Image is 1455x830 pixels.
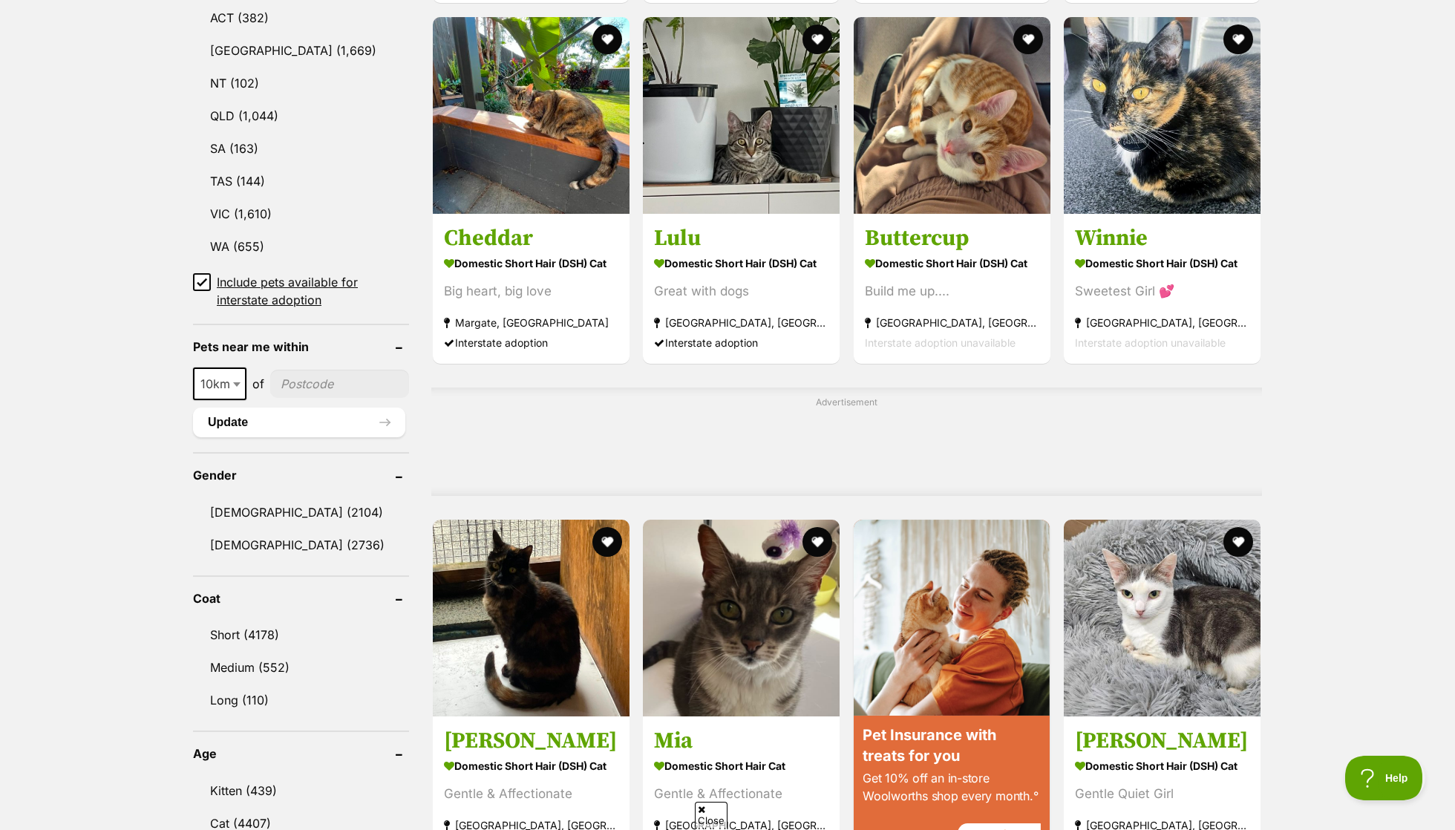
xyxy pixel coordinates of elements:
strong: Domestic Short Hair (DSH) Cat [444,252,618,274]
span: Include pets available for interstate adoption [217,273,409,309]
div: Gentle & Affectionate [654,783,828,803]
button: favourite [1223,527,1253,557]
h3: Cheddar [444,224,618,252]
a: Medium (552) [193,652,409,683]
button: favourite [1013,24,1042,54]
h3: [PERSON_NAME] [444,726,618,754]
img: Mabel - Domestic Short Hair (DSH) Cat [1064,520,1261,716]
button: favourite [802,527,832,557]
span: Interstate adoption unavailable [1075,336,1226,349]
a: [DEMOGRAPHIC_DATA] (2104) [193,497,409,528]
header: Gender [193,468,409,482]
h3: Winnie [1075,224,1249,252]
a: Buttercup Domestic Short Hair (DSH) Cat Build me up.... [GEOGRAPHIC_DATA], [GEOGRAPHIC_DATA] Inte... [854,213,1050,364]
a: Short (4178) [193,619,409,650]
h3: [PERSON_NAME] [1075,726,1249,754]
h3: Lulu [654,224,828,252]
a: Long (110) [193,684,409,716]
div: Gentle Quiet Girl [1075,783,1249,803]
h3: Mia [654,726,828,754]
strong: [GEOGRAPHIC_DATA], [GEOGRAPHIC_DATA] [1075,313,1249,333]
a: ACT (382) [193,2,409,33]
img: Cheddar - Domestic Short Hair (DSH) Cat [433,17,630,214]
img: Mia - Domestic Short Hair Cat [643,520,840,716]
a: Kitten (439) [193,775,409,806]
header: Pets near me within [193,340,409,353]
a: Winnie Domestic Short Hair (DSH) Cat Sweetest Girl 💕 [GEOGRAPHIC_DATA], [GEOGRAPHIC_DATA] Interst... [1064,213,1261,364]
input: postcode [270,370,409,398]
div: Sweetest Girl 💕 [1075,281,1249,301]
span: 10km [193,367,246,400]
div: Interstate adoption [444,333,618,353]
a: SA (163) [193,133,409,164]
span: Interstate adoption unavailable [865,336,1016,349]
button: favourite [1223,24,1253,54]
span: 10km [194,373,245,394]
span: of [252,375,264,393]
strong: Domestic Short Hair (DSH) Cat [654,252,828,274]
div: Gentle & Affectionate [444,783,618,803]
iframe: Help Scout Beacon - Open [1345,756,1425,800]
strong: Domestic Short Hair (DSH) Cat [1075,754,1249,776]
strong: Domestic Short Hair (DSH) Cat [444,754,618,776]
strong: [GEOGRAPHIC_DATA], [GEOGRAPHIC_DATA] [654,313,828,333]
strong: Domestic Short Hair (DSH) Cat [865,252,1039,274]
button: favourite [592,24,621,54]
header: Coat [193,592,409,605]
img: Lulu - Domestic Short Hair (DSH) Cat [643,17,840,214]
div: Interstate adoption [654,333,828,353]
a: WA (655) [193,231,409,262]
img: Zoe - Domestic Short Hair (DSH) Cat [433,520,630,716]
div: Big heart, big love [444,281,618,301]
h3: Buttercup [865,224,1039,252]
a: [GEOGRAPHIC_DATA] (1,669) [193,35,409,66]
a: QLD (1,044) [193,100,409,131]
strong: Domestic Short Hair (DSH) Cat [1075,252,1249,274]
a: Lulu Domestic Short Hair (DSH) Cat Great with dogs [GEOGRAPHIC_DATA], [GEOGRAPHIC_DATA] Interstat... [643,213,840,364]
img: Winnie - Domestic Short Hair (DSH) Cat [1064,17,1261,214]
strong: Domestic Short Hair Cat [654,754,828,776]
button: Update [193,408,405,437]
button: favourite [802,24,832,54]
strong: [GEOGRAPHIC_DATA], [GEOGRAPHIC_DATA] [865,313,1039,333]
a: VIC (1,610) [193,198,409,229]
header: Age [193,747,409,760]
strong: Margate, [GEOGRAPHIC_DATA] [444,313,618,333]
div: Build me up.... [865,281,1039,301]
div: Great with dogs [654,281,828,301]
a: Cheddar Domestic Short Hair (DSH) Cat Big heart, big love Margate, [GEOGRAPHIC_DATA] Interstate a... [433,213,630,364]
span: Close [695,802,727,828]
div: Advertisement [431,388,1262,496]
a: TAS (144) [193,166,409,197]
a: Include pets available for interstate adoption [193,273,409,309]
img: Buttercup - Domestic Short Hair (DSH) Cat [854,17,1050,214]
a: [DEMOGRAPHIC_DATA] (2736) [193,529,409,561]
button: favourite [592,527,621,557]
a: NT (102) [193,68,409,99]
